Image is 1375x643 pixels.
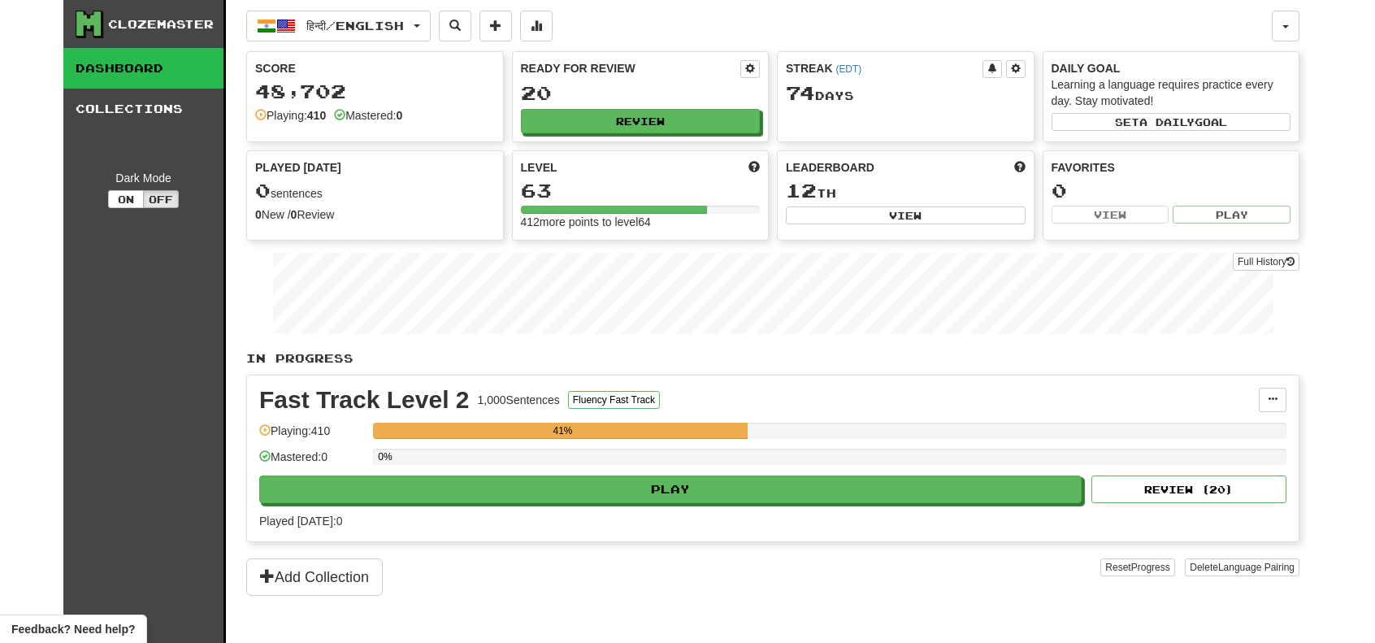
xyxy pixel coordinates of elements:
[748,159,760,176] span: Score more points to level up
[1091,476,1286,503] button: Review (20)
[63,48,223,89] a: Dashboard
[396,109,402,122] strong: 0
[1052,159,1291,176] div: Favorites
[255,180,495,202] div: sentences
[108,190,144,208] button: On
[1052,60,1291,76] div: Daily Goal
[108,16,214,33] div: Clozemaster
[439,11,471,41] button: Search sentences
[520,11,553,41] button: More stats
[255,179,271,202] span: 0
[246,11,431,41] button: हिन्दी/English
[568,391,660,409] button: Fluency Fast Track
[1173,206,1290,224] button: Play
[255,208,262,221] strong: 0
[259,515,342,528] span: Played [DATE]: 0
[255,60,495,76] div: Score
[255,81,495,102] div: 48,702
[786,179,817,202] span: 12
[246,350,1299,367] p: In Progress
[1233,253,1299,271] a: Full History
[1218,562,1295,573] span: Language Pairing
[76,170,211,186] div: Dark Mode
[378,423,748,439] div: 41%
[1131,562,1170,573] span: Progress
[1185,558,1299,576] button: DeleteLanguage Pairing
[255,107,326,124] div: Playing:
[786,83,1026,104] div: Day s
[478,392,560,408] div: 1,000 Sentences
[521,83,761,103] div: 20
[259,423,365,450] div: Playing: 410
[143,190,179,208] button: Off
[63,89,223,129] a: Collections
[786,206,1026,224] button: View
[479,11,512,41] button: Add sentence to collection
[259,449,365,476] div: Mastered: 0
[1052,113,1291,131] button: Seta dailygoal
[786,159,874,176] span: Leaderboard
[521,180,761,201] div: 63
[259,388,470,412] div: Fast Track Level 2
[291,208,297,221] strong: 0
[521,109,761,133] button: Review
[786,81,815,104] span: 74
[307,109,326,122] strong: 410
[11,621,135,637] span: Open feedback widget
[246,558,383,596] button: Add Collection
[786,180,1026,202] div: th
[521,60,741,76] div: Ready for Review
[1052,76,1291,109] div: Learning a language requires practice every day. Stay motivated!
[255,206,495,223] div: New / Review
[334,107,402,124] div: Mastered:
[521,159,557,176] span: Level
[306,19,404,33] span: हिन्दी / English
[1139,116,1195,128] span: a daily
[1014,159,1026,176] span: This week in points, UTC
[1052,206,1169,224] button: View
[835,63,861,75] a: (EDT)
[786,60,982,76] div: Streak
[259,476,1082,503] button: Play
[1100,558,1174,576] button: ResetProgress
[521,214,761,230] div: 412 more points to level 64
[1052,180,1291,201] div: 0
[255,159,341,176] span: Played [DATE]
